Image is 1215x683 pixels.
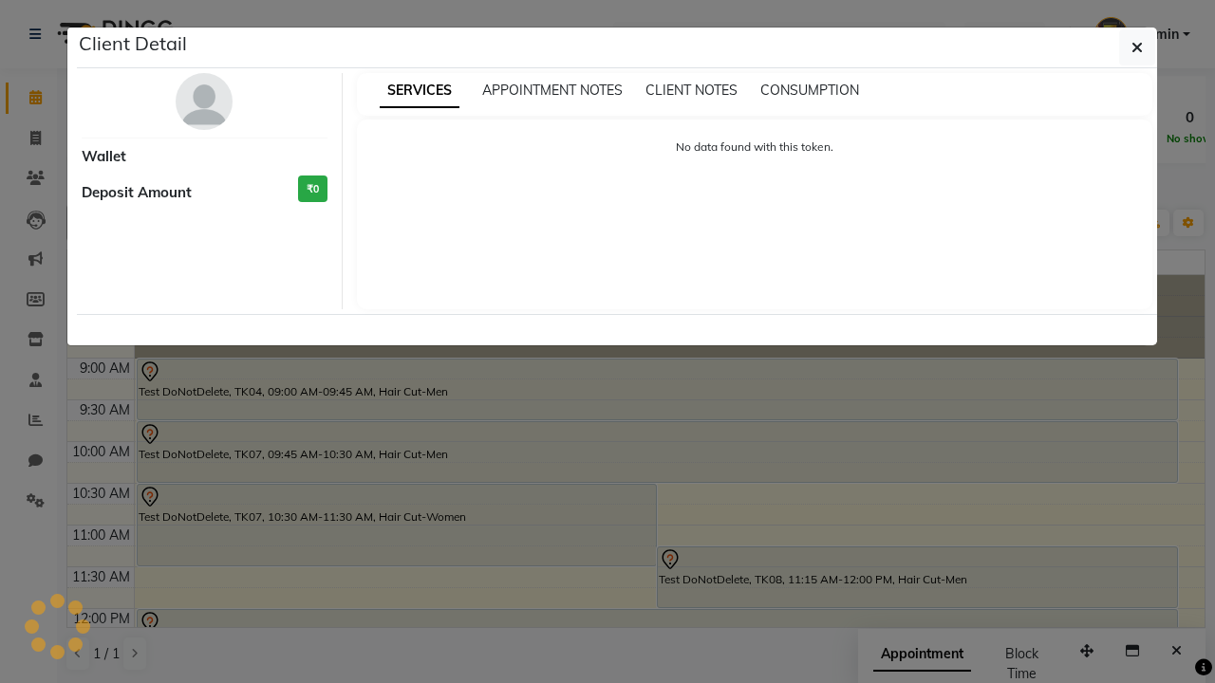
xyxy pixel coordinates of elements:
span: APPOINTMENT NOTES [482,82,623,99]
span: Deposit Amount [82,182,192,204]
img: avatar [176,73,233,130]
span: SERVICES [380,74,459,108]
span: Wallet [82,146,126,168]
h3: ₹0 [298,175,327,203]
span: CONSUMPTION [760,82,859,99]
h5: Client Detail [79,29,187,58]
span: CLIENT NOTES [645,82,738,99]
p: No data found with this token. [376,138,1134,156]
